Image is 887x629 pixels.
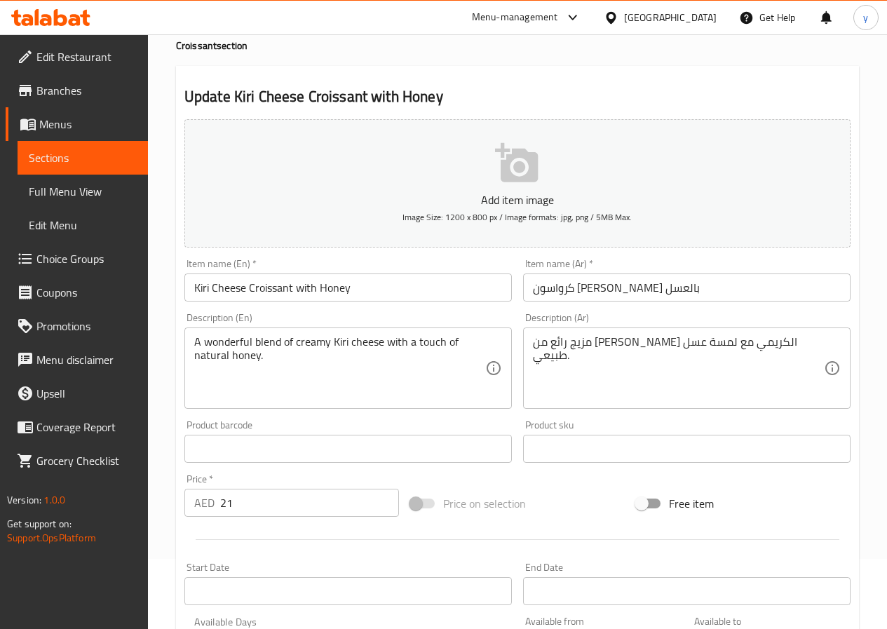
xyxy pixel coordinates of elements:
span: Image Size: 1200 x 800 px / Image formats: jpg, png / 5MB Max. [402,209,632,225]
span: Coupons [36,284,137,301]
span: Promotions [36,318,137,334]
textarea: A wonderful blend of creamy Kiri cheese with a touch of natural honey. [194,335,485,402]
span: Branches [36,82,137,99]
a: Grocery Checklist [6,444,148,478]
a: Sections [18,141,148,175]
a: Menus [6,107,148,141]
span: Edit Restaurant [36,48,137,65]
span: Version: [7,491,41,509]
button: Add item imageImage Size: 1200 x 800 px / Image formats: jpg, png / 5MB Max. [184,119,851,248]
a: Full Menu View [18,175,148,208]
h2: Update Kiri Cheese Croissant with Honey [184,86,851,107]
div: [GEOGRAPHIC_DATA] [624,10,717,25]
span: 1.0.0 [43,491,65,509]
span: Menu disclaimer [36,351,137,368]
p: AED [194,494,215,511]
span: Sections [29,149,137,166]
span: Grocery Checklist [36,452,137,469]
input: Please enter price [220,489,399,517]
span: Full Menu View [29,183,137,200]
a: Upsell [6,377,148,410]
a: Menu disclaimer [6,343,148,377]
a: Branches [6,74,148,107]
span: Coverage Report [36,419,137,435]
span: Choice Groups [36,250,137,267]
span: Get support on: [7,515,72,533]
span: y [863,10,868,25]
a: Support.OpsPlatform [7,529,96,547]
input: Please enter product sku [523,435,851,463]
a: Edit Menu [18,208,148,242]
span: Upsell [36,385,137,402]
div: Menu-management [472,9,558,26]
input: Please enter product barcode [184,435,512,463]
a: Choice Groups [6,242,148,276]
input: Enter name Ar [523,273,851,302]
h4: Croissant section [176,39,859,53]
a: Coverage Report [6,410,148,444]
input: Enter name En [184,273,512,302]
a: Edit Restaurant [6,40,148,74]
span: Edit Menu [29,217,137,234]
textarea: مزيج رائع من [PERSON_NAME] الكريمي مع لمسة عسل طبيعي. [533,335,824,402]
span: Price on selection [443,495,526,512]
a: Coupons [6,276,148,309]
a: Promotions [6,309,148,343]
span: Free item [669,495,714,512]
span: Menus [39,116,137,133]
p: Add item image [206,191,829,208]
